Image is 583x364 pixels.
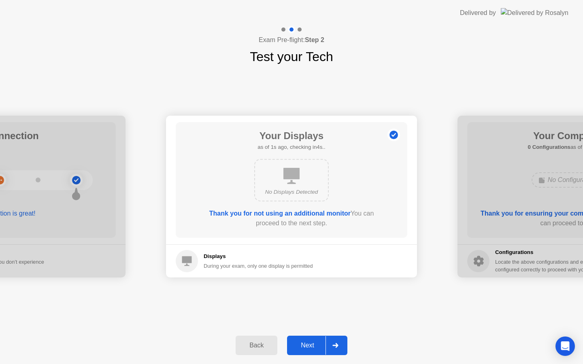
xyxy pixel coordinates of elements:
[460,8,496,18] div: Delivered by
[287,336,347,355] button: Next
[238,342,275,349] div: Back
[555,336,575,356] div: Open Intercom Messenger
[262,188,321,196] div: No Displays Detected
[209,210,351,217] b: Thank you for not using an additional monitor
[250,47,333,66] h1: Test your Tech
[257,129,325,143] h1: Your Displays
[259,35,324,45] h4: Exam Pre-flight:
[305,36,324,43] b: Step 2
[257,143,325,151] h5: as of 1s ago, checking in4s..
[204,252,313,260] h5: Displays
[501,8,568,17] img: Delivered by Rosalyn
[199,209,384,228] div: You can proceed to the next step.
[204,262,313,270] div: During your exam, only one display is permitted
[236,336,277,355] button: Back
[289,342,326,349] div: Next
